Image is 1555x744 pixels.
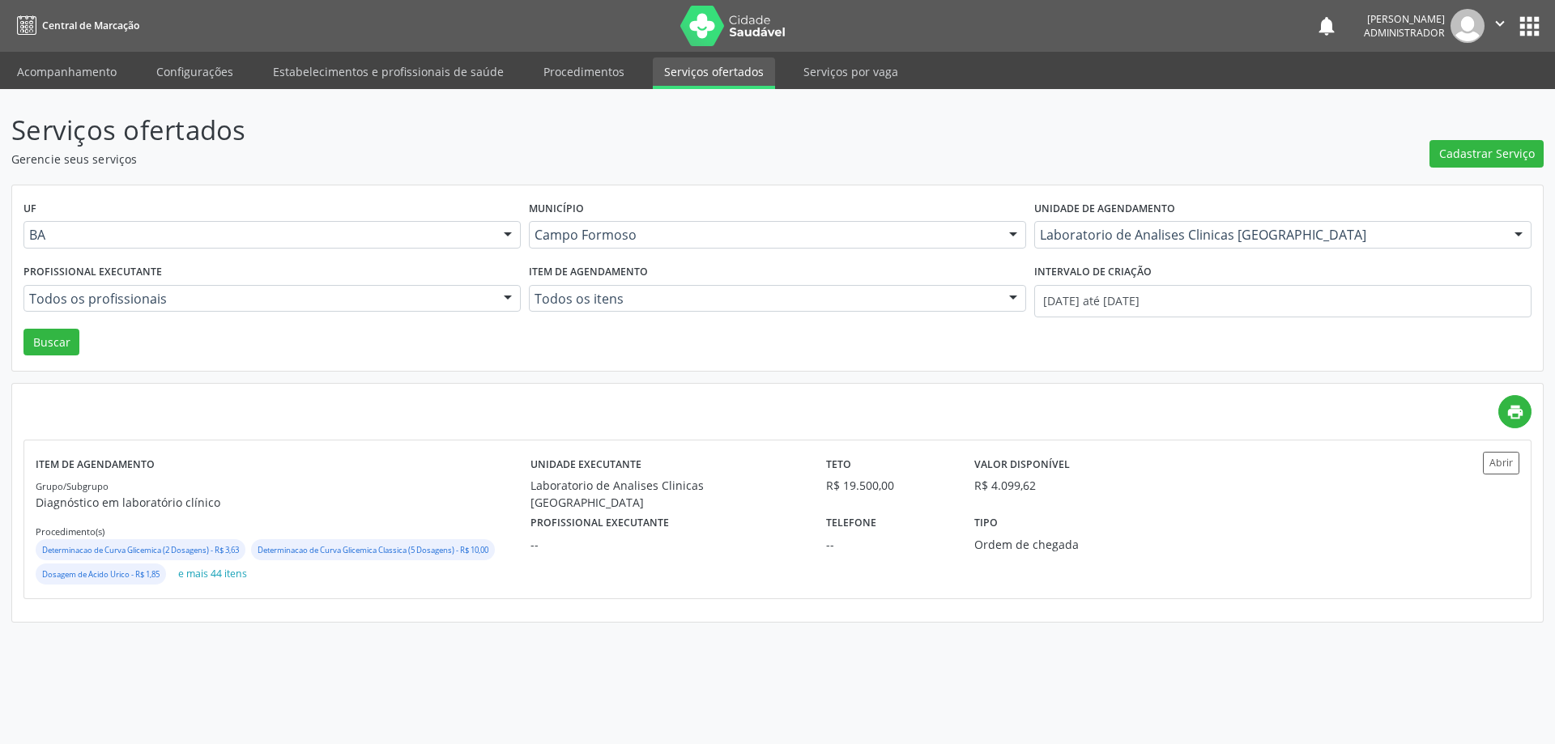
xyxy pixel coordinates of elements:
span: Todos os itens [535,291,993,307]
label: Intervalo de criação [1034,260,1152,285]
label: Tipo [974,511,998,536]
button: Abrir [1483,452,1519,474]
label: Item de agendamento [36,452,155,477]
button: Cadastrar Serviço [1429,140,1544,168]
p: Gerencie seus serviços [11,151,1084,168]
button: notifications [1315,15,1338,37]
a: Serviços por vaga [792,57,910,86]
span: BA [29,227,488,243]
small: Determinacao de Curva Glicemica Classica (5 Dosagens) - R$ 10,00 [258,545,488,555]
img: img [1451,9,1485,43]
button: Buscar [23,329,79,356]
a: Acompanhamento [6,57,128,86]
a: Estabelecimentos e profissionais de saúde [262,57,515,86]
button: apps [1515,12,1544,40]
div: Laboratorio de Analises Clinicas [GEOGRAPHIC_DATA] [530,477,804,511]
a: print [1498,395,1532,428]
p: Serviços ofertados [11,110,1084,151]
span: Administrador [1364,26,1445,40]
label: Unidade executante [530,452,641,477]
a: Central de Marcação [11,12,139,39]
button:  [1485,9,1515,43]
button: e mais 44 itens [172,563,253,585]
small: Grupo/Subgrupo [36,480,109,492]
p: Diagnóstico em laboratório clínico [36,494,530,511]
small: Dosagem de Acido Urico - R$ 1,85 [42,569,160,580]
div: R$ 4.099,62 [974,477,1036,494]
a: Serviços ofertados [653,57,775,89]
div: Ordem de chegada [974,536,1174,553]
div: R$ 19.500,00 [826,477,952,494]
label: Profissional executante [23,260,162,285]
span: Laboratorio de Analises Clinicas [GEOGRAPHIC_DATA] [1040,227,1498,243]
label: Unidade de agendamento [1034,197,1175,222]
label: Teto [826,452,851,477]
label: UF [23,197,36,222]
div: -- [530,536,804,553]
input: Selecione um intervalo [1034,285,1532,317]
div: [PERSON_NAME] [1364,12,1445,26]
label: Item de agendamento [529,260,648,285]
small: Procedimento(s) [36,525,104,538]
label: Valor disponível [974,452,1070,477]
span: Campo Formoso [535,227,993,243]
span: Todos os profissionais [29,291,488,307]
a: Configurações [145,57,245,86]
div: -- [826,536,952,553]
span: Central de Marcação [42,19,139,32]
i:  [1491,15,1509,32]
span: Cadastrar Serviço [1439,145,1535,162]
a: Procedimentos [532,57,636,86]
label: Telefone [826,511,876,536]
label: Profissional executante [530,511,669,536]
label: Município [529,197,584,222]
i: print [1506,403,1524,421]
small: Determinacao de Curva Glicemica (2 Dosagens) - R$ 3,63 [42,545,239,555]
